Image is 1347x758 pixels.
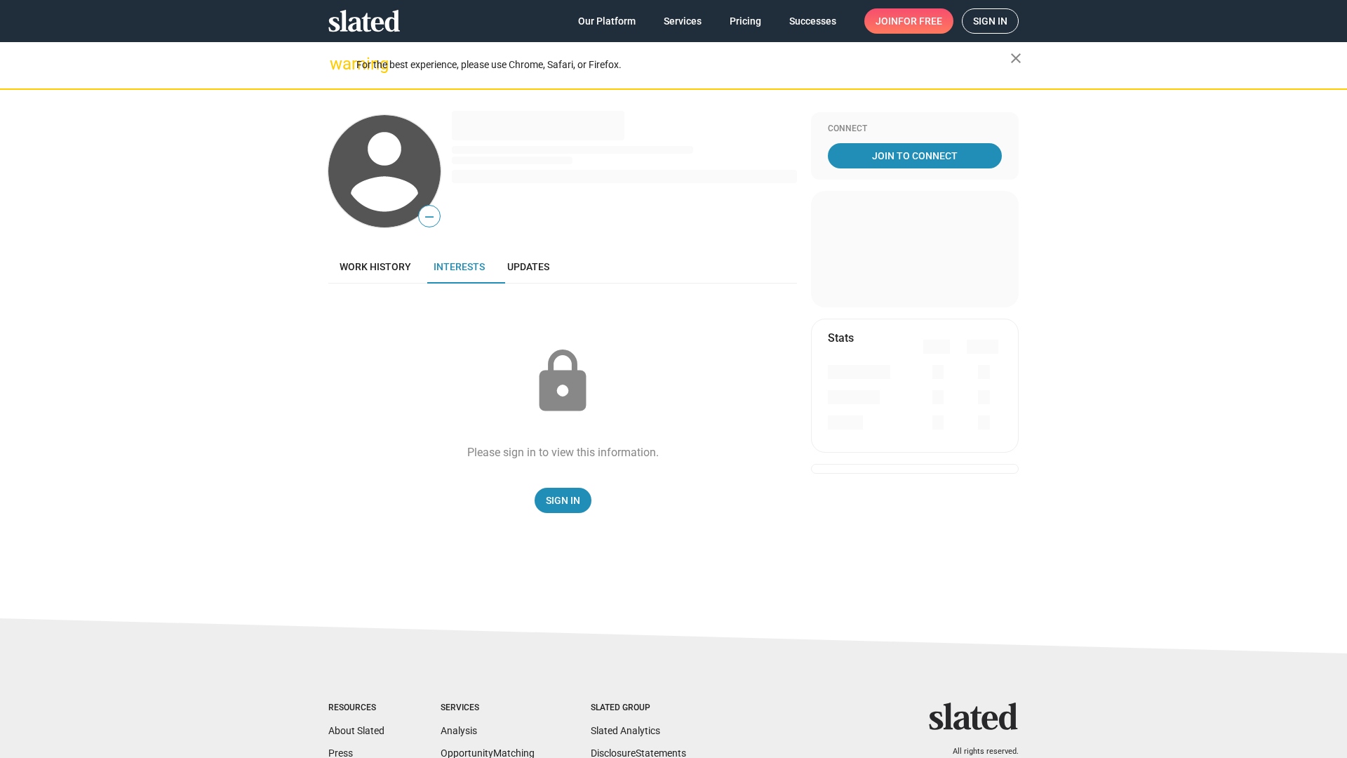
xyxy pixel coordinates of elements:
[441,703,535,714] div: Services
[789,8,836,34] span: Successes
[535,488,591,513] a: Sign In
[434,261,485,272] span: Interests
[340,261,411,272] span: Work history
[828,124,1002,135] div: Connect
[422,250,496,284] a: Interests
[730,8,761,34] span: Pricing
[591,703,686,714] div: Slated Group
[328,250,422,284] a: Work history
[467,445,659,460] div: Please sign in to view this information.
[652,8,713,34] a: Services
[962,8,1019,34] a: Sign in
[828,143,1002,168] a: Join To Connect
[828,331,854,345] mat-card-title: Stats
[419,208,440,226] span: —
[664,8,702,34] span: Services
[578,8,636,34] span: Our Platform
[778,8,847,34] a: Successes
[496,250,561,284] a: Updates
[876,8,942,34] span: Join
[831,143,999,168] span: Join To Connect
[546,488,580,513] span: Sign In
[898,8,942,34] span: for free
[1007,50,1024,67] mat-icon: close
[567,8,647,34] a: Our Platform
[441,725,477,736] a: Analysis
[591,725,660,736] a: Slated Analytics
[718,8,772,34] a: Pricing
[328,725,384,736] a: About Slated
[973,9,1007,33] span: Sign in
[864,8,953,34] a: Joinfor free
[528,347,598,417] mat-icon: lock
[328,703,384,714] div: Resources
[330,55,347,72] mat-icon: warning
[356,55,1010,74] div: For the best experience, please use Chrome, Safari, or Firefox.
[507,261,549,272] span: Updates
